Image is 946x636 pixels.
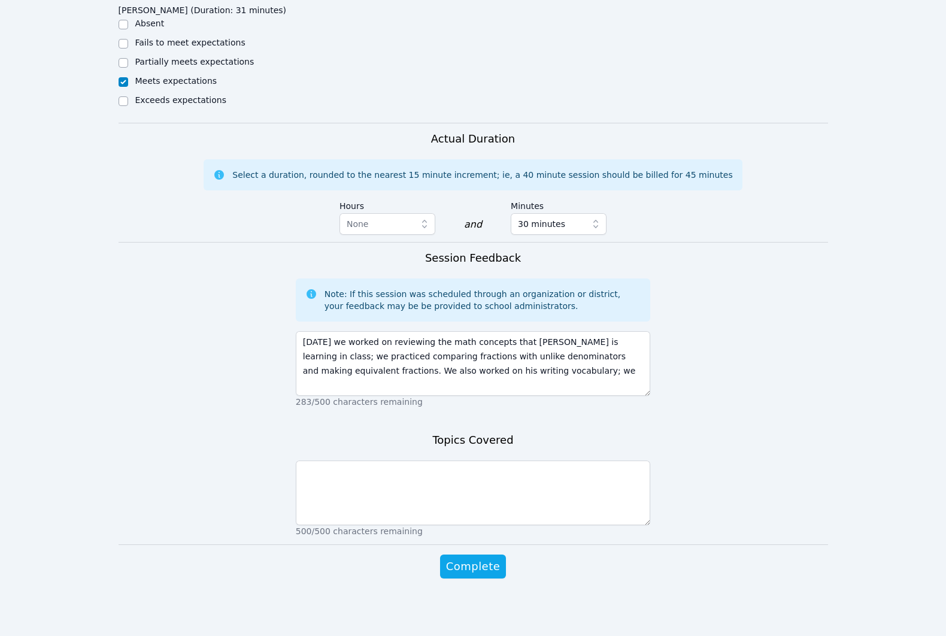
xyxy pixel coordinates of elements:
[518,217,565,231] span: 30 minutes
[347,219,369,229] span: None
[431,131,515,147] h3: Actual Duration
[296,525,651,537] p: 500/500 characters remaining
[464,217,482,232] div: and
[135,38,245,47] label: Fails to meet expectations
[135,57,254,66] label: Partially meets expectations
[232,169,732,181] div: Select a duration, rounded to the nearest 15 minute increment; ie, a 40 minute session should be ...
[511,213,607,235] button: 30 minutes
[440,555,506,579] button: Complete
[432,432,513,449] h3: Topics Covered
[296,396,651,408] p: 283/500 characters remaining
[339,195,435,213] label: Hours
[135,19,165,28] label: Absent
[339,213,435,235] button: None
[135,76,217,86] label: Meets expectations
[511,195,607,213] label: Minutes
[296,331,651,396] textarea: [DATE] we worked on reviewing the math concepts that [PERSON_NAME] is learning in class; we pract...
[446,558,500,575] span: Complete
[425,250,521,266] h3: Session Feedback
[325,288,641,312] div: Note: If this session was scheduled through an organization or district, your feedback may be be ...
[135,95,226,105] label: Exceeds expectations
